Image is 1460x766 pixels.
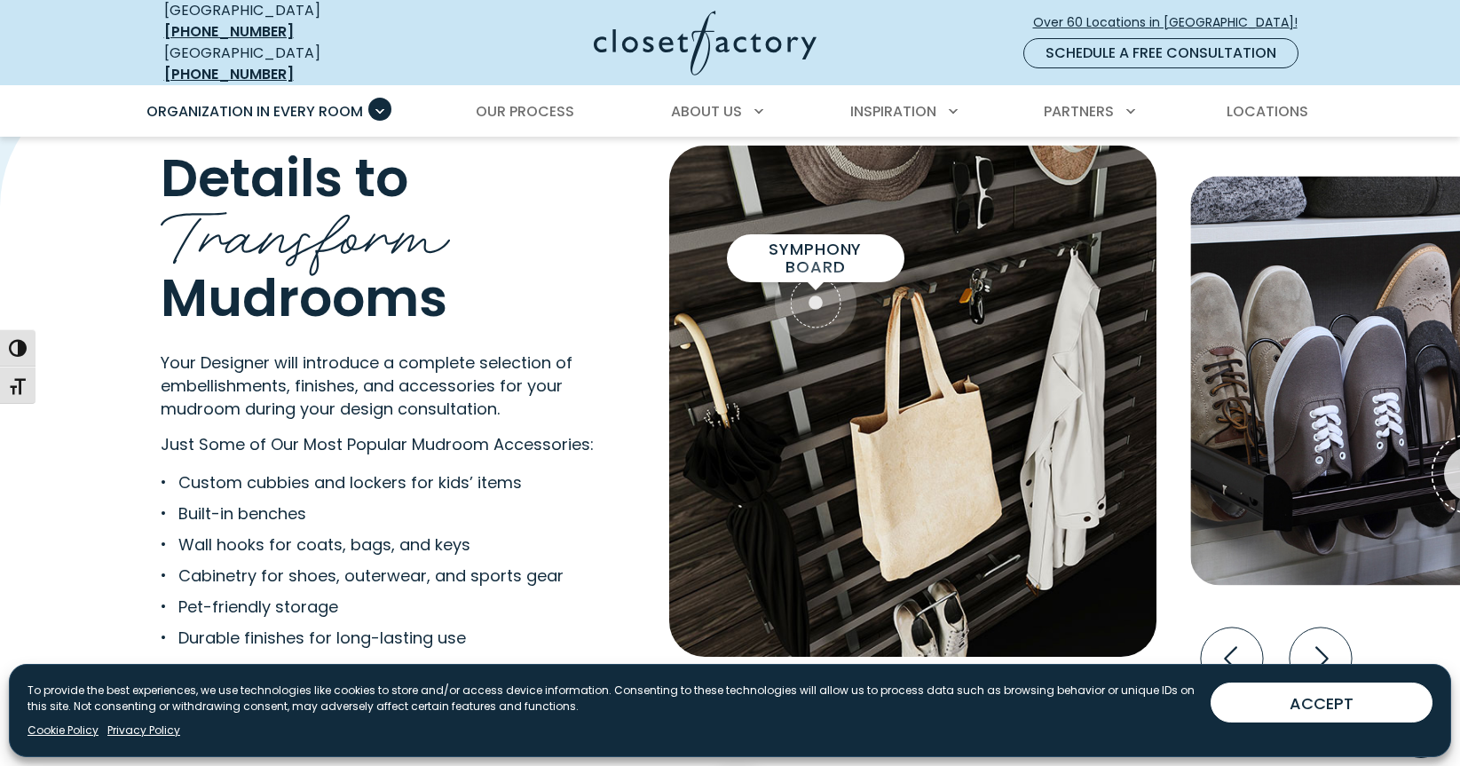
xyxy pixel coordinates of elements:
a: [PHONE_NUMBER] [164,21,294,42]
p: Just Some of Our Most Popular Mudroom Accessories: [161,432,623,456]
li: Custom cubbies and lockers for kids’ items [161,470,566,494]
span: Mudrooms [161,261,447,335]
nav: Primary Menu [134,87,1327,137]
div: [GEOGRAPHIC_DATA] [164,43,422,85]
li: Cabinetry for shoes, outerwear, and sports gear [161,564,566,588]
span: Your Designer will introduce a complete selection of embellishments, finishes, and accessories fo... [161,351,572,420]
button: Previous slide [1194,620,1270,697]
li: Built-in benches [161,501,566,525]
span: Transform [161,182,450,278]
p: To provide the best experiences, we use technologies like cookies to store and/or access device i... [28,683,1196,715]
span: Our Process [476,101,574,122]
span: Details to [161,140,408,214]
span: Partners [1044,101,1114,122]
a: Cookie Policy [28,723,99,738]
span: About Us [671,101,742,122]
img: Symphony wall organizer [669,146,1156,657]
a: [PHONE_NUMBER] [164,64,294,84]
span: Inspiration [850,101,936,122]
span: Symphony board [741,241,890,276]
li: Wall hooks for coats, bags, and keys [161,533,566,557]
button: ACCEPT [1211,683,1432,723]
img: Closet Factory Logo [594,11,817,75]
span: Organization in Every Room [146,101,363,122]
li: Durable finishes for long-lasting use [161,626,566,650]
li: Pet-friendly storage [161,595,566,619]
span: Locations [1227,101,1308,122]
span: Over 60 Locations in [GEOGRAPHIC_DATA]! [1033,13,1312,32]
a: Schedule a Free Consultation [1023,38,1298,68]
a: Privacy Policy [107,723,180,738]
button: Next slide [1282,620,1359,697]
a: Over 60 Locations in [GEOGRAPHIC_DATA]! [1032,7,1313,38]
